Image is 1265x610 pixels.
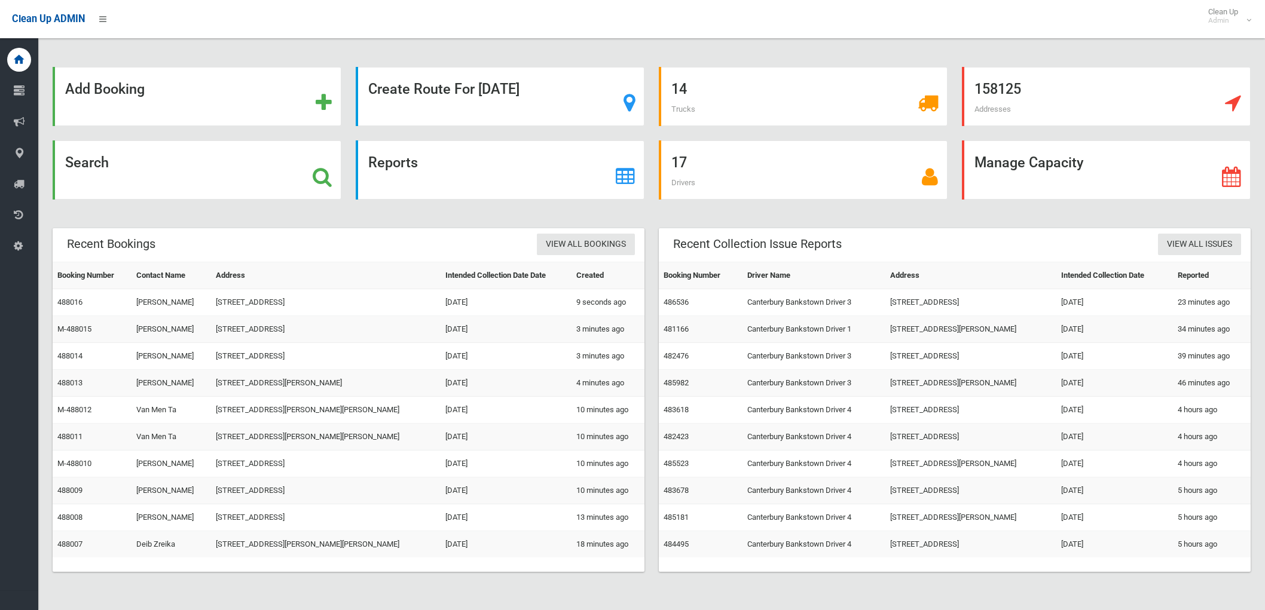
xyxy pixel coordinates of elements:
td: 4 minutes ago [572,370,644,397]
a: 17 Drivers [659,140,948,200]
td: [STREET_ADDRESS] [885,531,1056,558]
span: Drivers [671,178,695,187]
a: 488014 [57,351,82,360]
td: [STREET_ADDRESS][PERSON_NAME] [885,450,1056,477]
td: 10 minutes ago [572,424,644,450]
td: 46 minutes ago [1173,370,1251,397]
td: 5 hours ago [1173,531,1251,558]
th: Address [885,262,1056,289]
a: 488013 [57,378,82,387]
a: Add Booking [53,67,341,126]
td: [DATE] [441,531,572,558]
small: Admin [1208,16,1238,25]
a: M-488012 [57,405,91,414]
td: [DATE] [441,316,572,343]
a: 485181 [664,513,689,522]
strong: 17 [671,154,687,171]
a: Search [53,140,341,200]
td: 10 minutes ago [572,397,644,424]
a: 158125 Addresses [962,67,1251,126]
td: 9 seconds ago [572,289,644,316]
td: [DATE] [441,450,572,477]
td: [PERSON_NAME] [132,450,211,477]
a: Create Route For [DATE] [356,67,644,126]
td: 23 minutes ago [1173,289,1251,316]
td: 10 minutes ago [572,477,644,504]
td: [PERSON_NAME] [132,477,211,504]
td: [DATE] [1056,289,1173,316]
th: Contact Name [132,262,211,289]
td: Van Men Ta [132,397,211,424]
td: [DATE] [1056,397,1173,424]
td: [STREET_ADDRESS][PERSON_NAME] [885,504,1056,531]
a: Manage Capacity [962,140,1251,200]
td: [STREET_ADDRESS][PERSON_NAME][PERSON_NAME] [211,397,441,424]
td: Canterbury Bankstown Driver 3 [742,289,885,316]
th: Booking Number [53,262,132,289]
td: [PERSON_NAME] [132,370,211,397]
td: [DATE] [1056,531,1173,558]
td: 5 hours ago [1173,504,1251,531]
th: Booking Number [659,262,742,289]
a: M-488010 [57,459,91,468]
td: [DATE] [1056,316,1173,343]
strong: Create Route For [DATE] [368,81,520,97]
td: 4 hours ago [1173,450,1251,477]
a: 14 Trucks [659,67,948,126]
strong: Search [65,154,109,171]
td: 4 hours ago [1173,424,1251,450]
td: [DATE] [1056,424,1173,450]
span: Addresses [974,105,1011,114]
td: [STREET_ADDRESS] [211,316,441,343]
td: [STREET_ADDRESS] [885,424,1056,450]
td: Canterbury Bankstown Driver 4 [742,531,885,558]
td: [DATE] [441,477,572,504]
a: 485523 [664,459,689,468]
td: [PERSON_NAME] [132,316,211,343]
td: [DATE] [441,504,572,531]
td: [DATE] [1056,450,1173,477]
td: [STREET_ADDRESS] [885,289,1056,316]
a: 488007 [57,540,82,548]
td: Deib Zreika [132,531,211,558]
a: 481166 [664,324,689,333]
td: [DATE] [1056,504,1173,531]
header: Recent Bookings [53,232,170,256]
td: [STREET_ADDRESS] [211,477,441,504]
td: 13 minutes ago [572,504,644,531]
td: Canterbury Bankstown Driver 4 [742,397,885,424]
td: [STREET_ADDRESS] [211,504,441,531]
td: [PERSON_NAME] [132,504,211,531]
td: 3 minutes ago [572,343,644,370]
a: 483618 [664,405,689,414]
strong: Reports [368,154,418,171]
td: [STREET_ADDRESS][PERSON_NAME] [885,370,1056,397]
td: Canterbury Bankstown Driver 3 [742,343,885,370]
span: Clean Up [1202,7,1250,25]
td: Canterbury Bankstown Driver 4 [742,450,885,477]
td: [STREET_ADDRESS] [885,343,1056,370]
td: [STREET_ADDRESS] [211,343,441,370]
td: [DATE] [441,370,572,397]
a: View All Issues [1158,234,1241,256]
a: View All Bookings [537,234,635,256]
td: Van Men Ta [132,424,211,450]
span: Clean Up ADMIN [12,13,85,24]
th: Driver Name [742,262,885,289]
strong: 158125 [974,81,1021,97]
td: [STREET_ADDRESS] [211,289,441,316]
strong: Add Booking [65,81,145,97]
strong: Manage Capacity [974,154,1083,171]
a: 486536 [664,298,689,306]
th: Created [572,262,644,289]
td: 18 minutes ago [572,531,644,558]
a: 488008 [57,513,82,522]
td: [STREET_ADDRESS][PERSON_NAME][PERSON_NAME] [211,424,441,450]
td: [DATE] [441,343,572,370]
a: Reports [356,140,644,200]
td: [STREET_ADDRESS][PERSON_NAME][PERSON_NAME] [211,531,441,558]
td: [STREET_ADDRESS][PERSON_NAME] [211,370,441,397]
strong: 14 [671,81,687,97]
td: Canterbury Bankstown Driver 4 [742,504,885,531]
th: Address [211,262,441,289]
